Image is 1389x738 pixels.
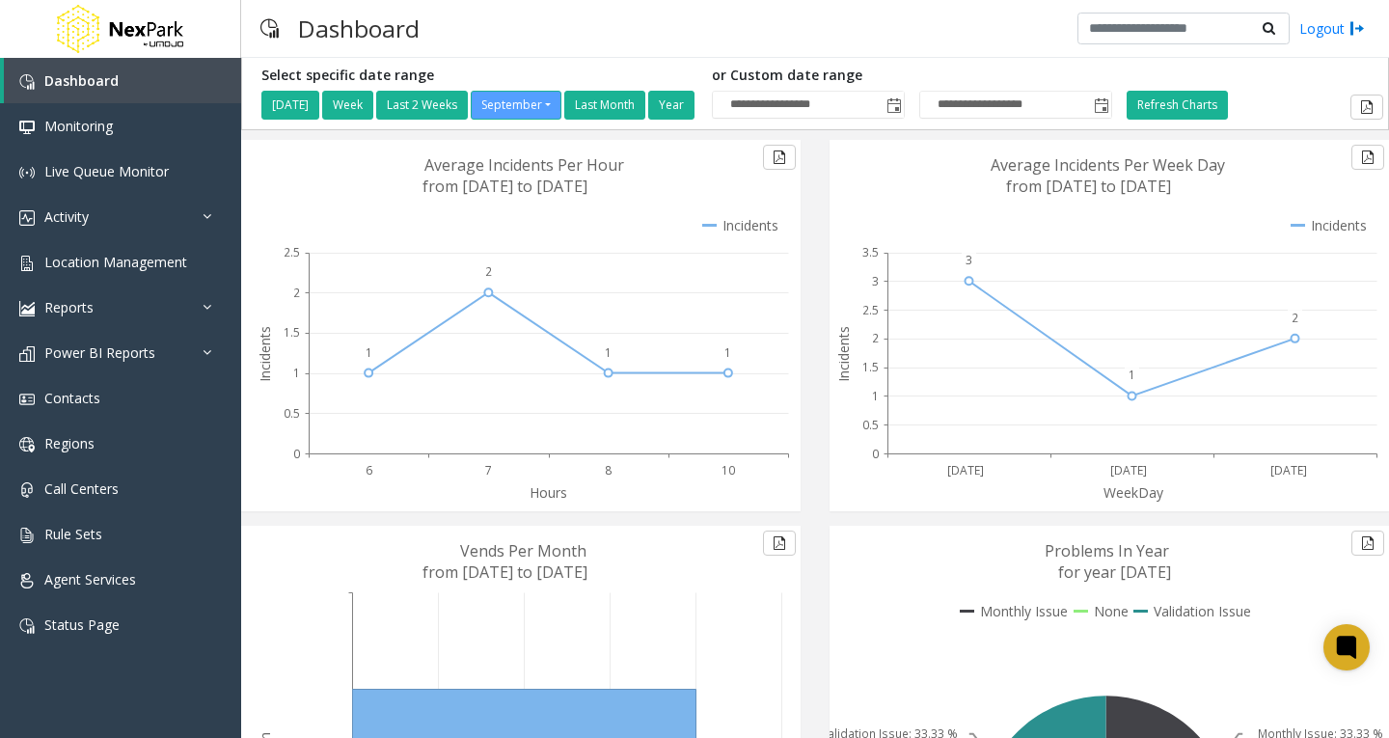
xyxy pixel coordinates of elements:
[763,531,796,556] button: Export to pdf
[44,389,100,407] span: Contacts
[44,207,89,226] span: Activity
[1090,92,1111,119] span: Toggle popup
[872,273,879,289] text: 3
[19,74,35,90] img: 'icon'
[862,359,879,375] text: 1.5
[1351,531,1384,556] button: Export to pdf
[44,298,94,316] span: Reports
[261,68,697,84] h5: Select specific date range
[19,618,35,634] img: 'icon'
[284,405,300,422] text: 0.5
[424,154,624,176] text: Average Incidents Per Hour
[376,91,468,120] button: Last 2 Weeks
[966,252,972,268] text: 3
[422,176,587,197] text: from [DATE] to [DATE]
[862,244,879,260] text: 3.5
[44,162,169,180] span: Live Queue Monitor
[44,479,119,498] span: Call Centers
[44,434,95,452] span: Regions
[19,528,35,543] img: 'icon'
[872,388,879,404] text: 1
[19,482,35,498] img: 'icon'
[19,120,35,135] img: 'icon'
[883,92,904,119] span: Toggle popup
[44,117,113,135] span: Monitoring
[834,326,853,382] text: Incidents
[712,68,1112,84] h5: or Custom date range
[564,91,645,120] button: Last Month
[44,615,120,634] span: Status Page
[19,165,35,180] img: 'icon'
[19,346,35,362] img: 'icon'
[1058,561,1171,583] text: for year [DATE]
[991,154,1225,176] text: Average Incidents Per Week Day
[44,570,136,588] span: Agent Services
[260,5,279,52] img: pageIcon
[947,462,984,478] text: [DATE]
[722,462,735,478] text: 10
[293,285,300,301] text: 2
[872,330,879,346] text: 2
[471,91,561,120] button: September
[19,210,35,226] img: 'icon'
[288,5,429,52] h3: Dashboard
[1127,91,1228,120] button: Refresh Charts
[44,253,187,271] span: Location Management
[1292,310,1298,326] text: 2
[293,365,300,381] text: 1
[648,91,694,120] button: Year
[862,417,879,433] text: 0.5
[261,91,319,120] button: [DATE]
[1270,462,1307,478] text: [DATE]
[872,446,879,462] text: 0
[1129,367,1135,383] text: 1
[1349,18,1365,39] img: logout
[460,540,586,561] text: Vends Per Month
[44,525,102,543] span: Rule Sets
[256,326,274,382] text: Incidents
[19,256,35,271] img: 'icon'
[19,301,35,316] img: 'icon'
[19,573,35,588] img: 'icon'
[284,324,300,341] text: 1.5
[763,145,796,170] button: Export to pdf
[44,71,119,90] span: Dashboard
[862,302,879,318] text: 2.5
[366,344,372,361] text: 1
[19,392,35,407] img: 'icon'
[485,462,492,478] text: 7
[530,483,567,502] text: Hours
[1350,95,1383,120] button: Export to pdf
[605,462,612,478] text: 8
[1299,18,1365,39] a: Logout
[485,263,492,280] text: 2
[4,58,241,103] a: Dashboard
[1351,145,1384,170] button: Export to pdf
[1045,540,1169,561] text: Problems In Year
[284,244,300,260] text: 2.5
[1103,483,1164,502] text: WeekDay
[366,462,372,478] text: 6
[1006,176,1171,197] text: from [DATE] to [DATE]
[322,91,373,120] button: Week
[44,343,155,362] span: Power BI Reports
[724,344,731,361] text: 1
[19,437,35,452] img: 'icon'
[605,344,612,361] text: 1
[293,446,300,462] text: 0
[1110,462,1147,478] text: [DATE]
[422,561,587,583] text: from [DATE] to [DATE]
